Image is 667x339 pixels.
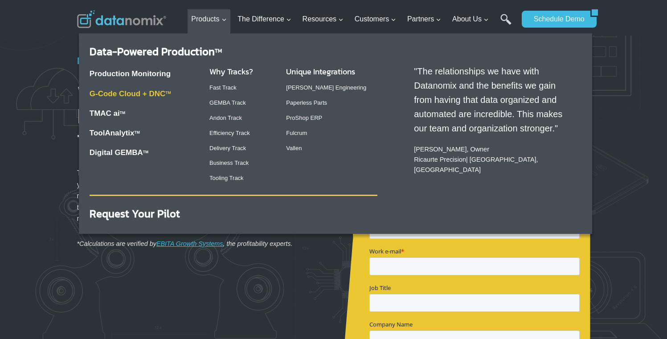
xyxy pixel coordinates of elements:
[209,65,253,78] a: Why Tracks?
[286,145,302,151] a: Vallen
[215,47,222,55] sup: TM
[156,240,223,247] a: EBITA Growth Systems
[143,150,148,154] sup: TM
[77,160,305,225] p: There are a lot of variables when it comes to investing in automation for your manufacturing faci...
[90,90,171,98] a: G-Code Cloud + DNCTM
[355,13,396,25] span: Customers
[120,110,125,115] sup: TM
[77,82,305,149] h1: Which Technology Makes the Most Sense for Your Facility?
[209,84,237,91] a: Fast Track
[165,90,171,95] sup: TM
[414,64,573,135] p: "The relationships we have with Datanomix and the benefits we gain from having that data organize...
[135,130,140,135] a: TM
[286,99,327,106] a: Paperless Parts
[500,14,512,34] a: Search
[90,148,148,157] a: Digital GEMBATM
[77,240,293,247] em: *Calculations are verified by , the profitability experts.
[90,69,171,78] a: Production Monitoring
[77,10,166,28] img: Datanomix
[188,5,517,34] nav: Primary Navigation
[209,99,246,106] a: GEMBA Track
[90,206,180,221] a: Request Your Pilot
[90,44,222,59] a: Data-Powered ProductionTM
[209,130,250,136] a: Efficiency Track
[209,114,242,121] a: Andon Track
[209,145,246,151] a: Delivery Track
[414,144,573,175] p: [PERSON_NAME], Owner | [GEOGRAPHIC_DATA], [GEOGRAPHIC_DATA]
[414,156,466,163] a: Ricaurte Precision
[286,130,307,136] a: Fulcrum
[286,65,377,78] h3: Unique Integrations
[286,84,366,91] a: [PERSON_NAME] Engineering
[237,13,291,25] span: The Difference
[407,13,441,25] span: Partners
[77,53,327,68] h4: Manufacturing Automation Investment Calculator
[209,159,249,166] a: Business Track
[522,11,590,28] a: Schedule Demo
[303,13,344,25] span: Resources
[452,13,489,25] span: About Us
[209,175,244,181] a: Tooling Track
[90,109,125,118] a: TMAC aiTM
[286,114,322,121] a: ProShop ERP
[90,129,135,137] a: ToolAnalytix
[191,13,226,25] span: Products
